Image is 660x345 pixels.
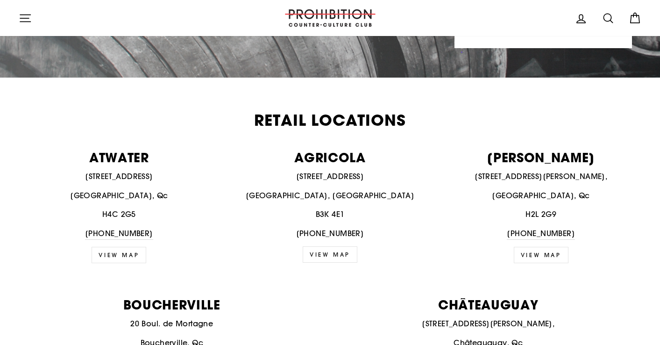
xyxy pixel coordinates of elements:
h2: Retail Locations [19,113,641,128]
p: [GEOGRAPHIC_DATA], Qc [19,190,220,202]
p: H2L 2G9 [440,208,641,221]
p: B3K 4E1 [230,208,431,221]
a: VIEW MAP [303,246,357,263]
p: [GEOGRAPHIC_DATA], Qc [440,190,641,202]
p: BOUCHERVILLE [19,298,325,311]
p: [STREET_ADDRESS][PERSON_NAME], [440,171,641,183]
p: [STREET_ADDRESS][PERSON_NAME], [335,318,642,330]
p: [GEOGRAPHIC_DATA], [GEOGRAPHIC_DATA] [230,190,431,202]
p: [PHONE_NUMBER] [230,228,431,240]
p: AGRICOLA [230,151,431,164]
p: CHÂTEAUGUAY [335,298,642,311]
a: [PHONE_NUMBER] [507,228,575,240]
img: PROHIBITION COUNTER-CULTURE CLUB [284,9,377,27]
a: view map [514,247,568,263]
a: [PHONE_NUMBER] [85,228,153,240]
p: [PERSON_NAME] [440,151,641,164]
p: 20 Boul. de Mortagne [19,318,325,330]
p: ATWATER [19,151,220,164]
p: H4C 2G5 [19,208,220,221]
p: [STREET_ADDRESS] [19,171,220,183]
p: [STREET_ADDRESS] [230,171,431,183]
a: VIEW MAP [92,247,146,263]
